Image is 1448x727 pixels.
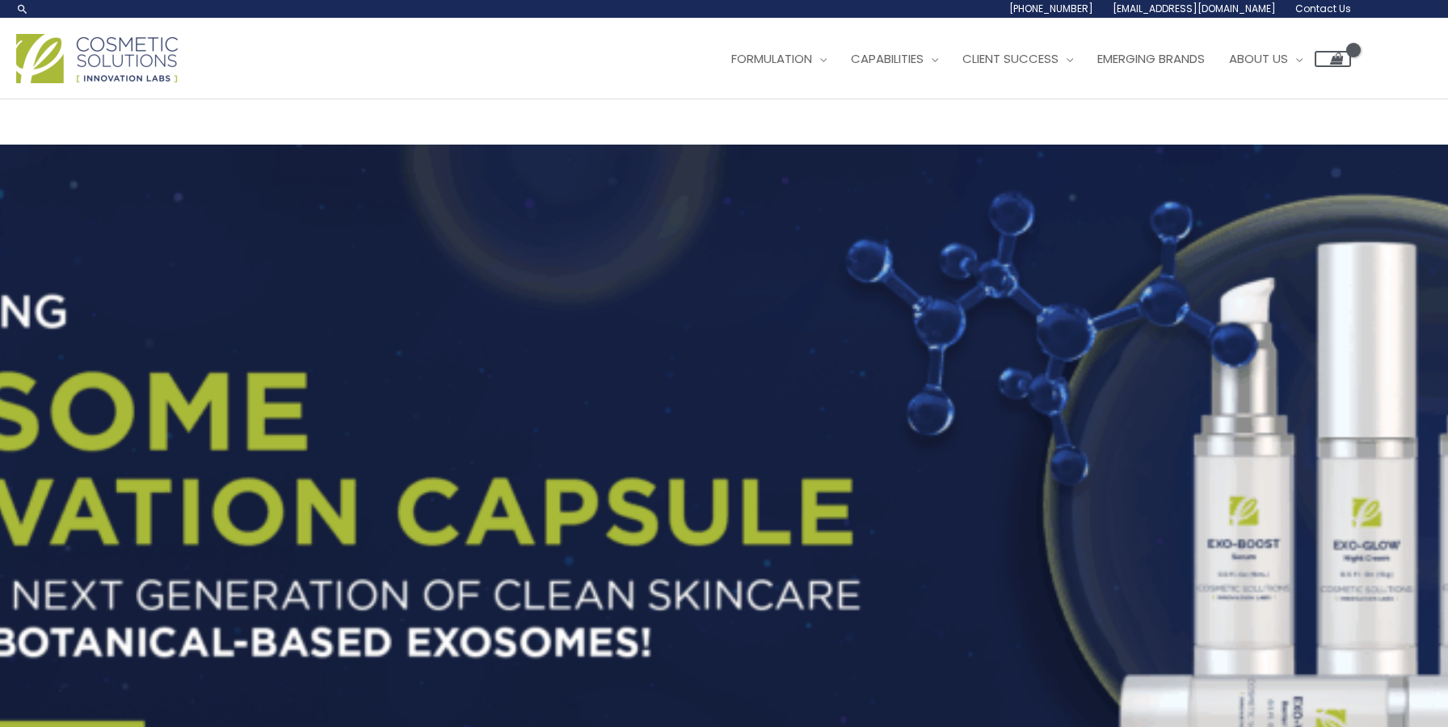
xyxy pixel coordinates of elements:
span: [EMAIL_ADDRESS][DOMAIN_NAME] [1113,2,1276,15]
a: Capabilities [839,35,950,83]
span: Emerging Brands [1097,50,1205,67]
span: Capabilities [851,50,924,67]
a: View Shopping Cart, empty [1315,51,1351,67]
a: About Us [1217,35,1315,83]
span: Contact Us [1295,2,1351,15]
a: Search icon link [16,2,29,15]
a: Formulation [719,35,839,83]
span: Formulation [731,50,812,67]
img: Cosmetic Solutions Logo [16,34,178,83]
span: [PHONE_NUMBER] [1009,2,1093,15]
nav: Site Navigation [707,35,1351,83]
a: Client Success [950,35,1085,83]
span: Client Success [962,50,1059,67]
a: Emerging Brands [1085,35,1217,83]
span: About Us [1229,50,1288,67]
